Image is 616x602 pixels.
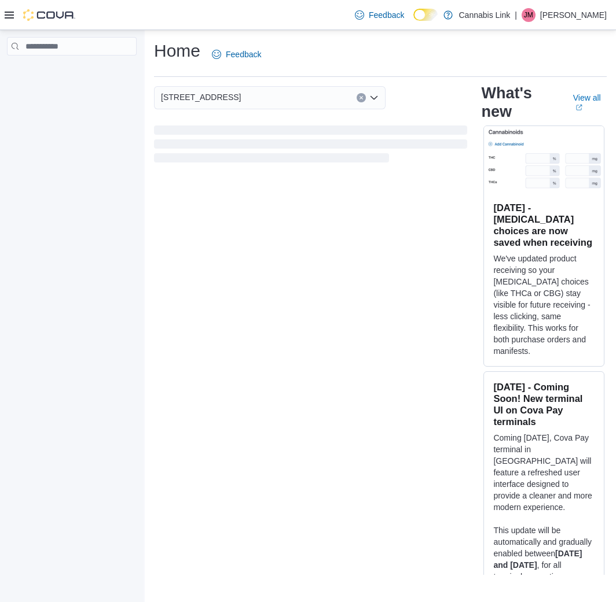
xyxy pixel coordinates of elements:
[522,8,536,22] div: James Macfie
[524,8,533,22] span: JM
[573,93,607,112] a: View allExternal link
[154,39,200,62] h1: Home
[369,93,379,102] button: Open list of options
[481,84,559,121] h2: What's new
[459,8,510,22] p: Cannabis Link
[515,8,517,22] p: |
[154,128,467,165] span: Loading
[493,202,595,248] h3: [DATE] - [MEDICAL_DATA] choices are now saved when receiving
[493,381,595,427] h3: [DATE] - Coming Soon! New terminal UI on Cova Pay terminals
[350,3,409,27] a: Feedback
[540,8,607,22] p: [PERSON_NAME]
[23,9,75,21] img: Cova
[7,58,137,86] nav: Complex example
[369,9,404,21] span: Feedback
[413,9,438,21] input: Dark Mode
[575,104,582,111] svg: External link
[493,432,595,513] p: Coming [DATE], Cova Pay terminal in [GEOGRAPHIC_DATA] will feature a refreshed user interface des...
[357,93,366,102] button: Clear input
[207,43,266,66] a: Feedback
[226,49,261,60] span: Feedback
[493,253,595,357] p: We've updated product receiving so your [MEDICAL_DATA] choices (like THCa or CBG) stay visible fo...
[161,90,241,104] span: [STREET_ADDRESS]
